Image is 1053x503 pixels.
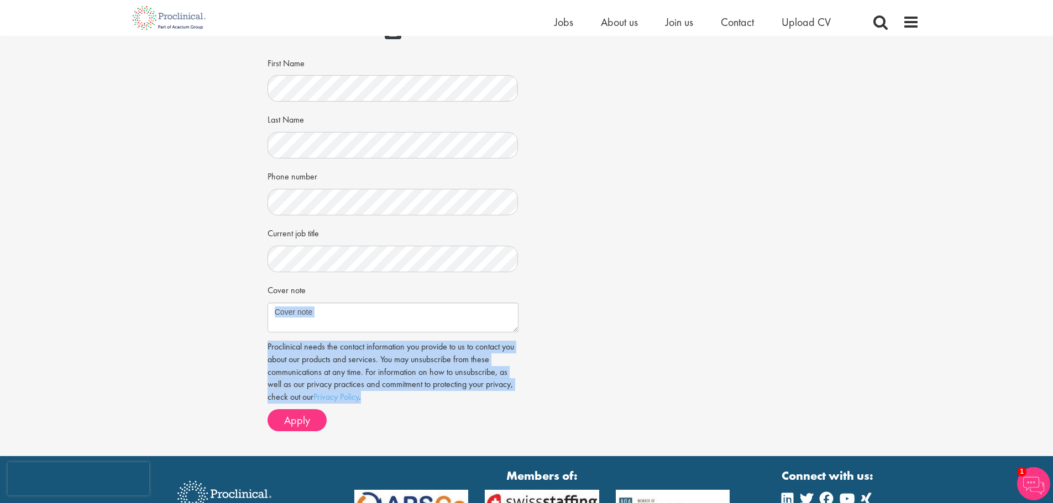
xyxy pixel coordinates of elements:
iframe: reCAPTCHA [8,462,149,495]
img: Chatbot [1017,467,1050,500]
strong: Members of: [354,467,730,484]
label: Last Name [268,110,304,126]
strong: Connect with us: [782,467,876,484]
a: About us [601,15,638,29]
button: Apply [268,409,327,431]
a: Join us [666,15,693,29]
a: Privacy Policy [313,391,359,403]
label: Phone number [268,167,317,183]
a: Jobs [554,15,573,29]
label: Current job title [268,224,319,240]
p: Proclinical needs the contact information you provide to us to contact you about our products and... [268,341,518,404]
a: Upload CV [782,15,831,29]
span: Apply [284,413,310,427]
label: First Name [268,54,305,70]
span: 1 [1017,467,1026,476]
a: Contact [721,15,754,29]
label: Cover note [268,280,306,297]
